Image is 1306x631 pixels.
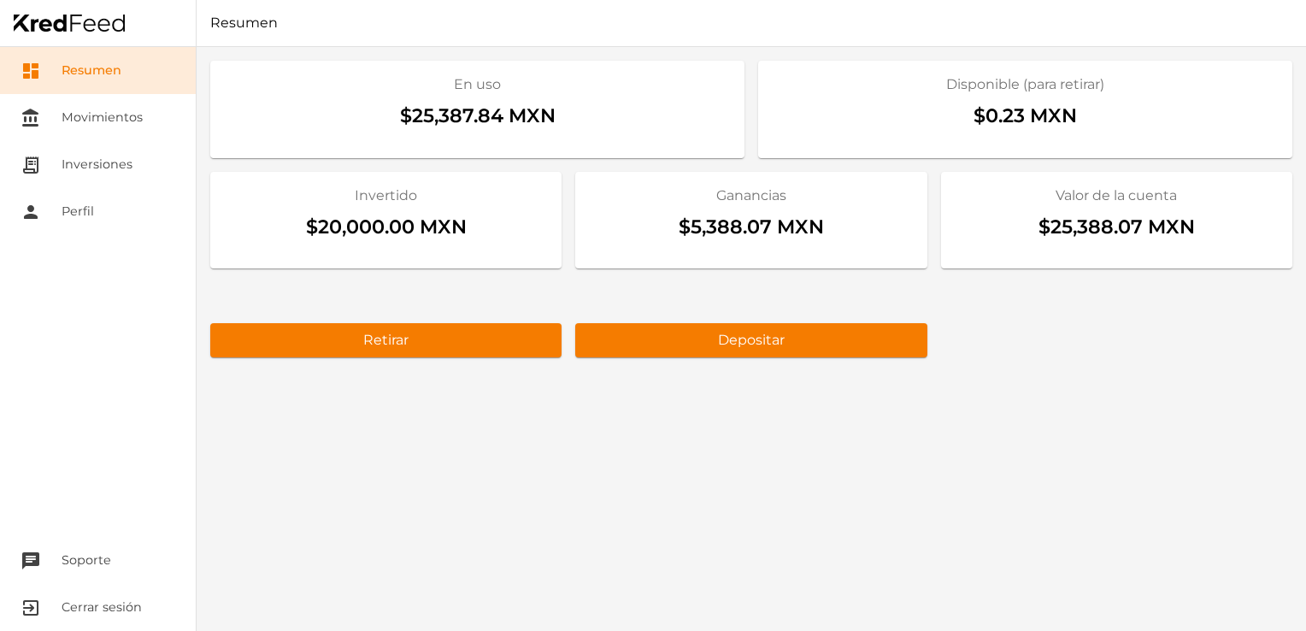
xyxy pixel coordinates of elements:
[210,323,562,357] button: Retirar
[224,206,548,256] div: $20,000.00 MXN
[224,95,731,144] div: $25,387.84 MXN
[21,598,41,618] i: exit_to_app
[197,13,1306,33] h1: Resumen
[21,61,41,81] i: dashboard
[772,74,1279,95] h2: Disponible (para retirar)
[224,74,731,95] h2: En uso
[772,95,1279,144] div: $0.23 MXN
[21,108,41,128] i: account_balance
[21,551,41,571] i: chat
[589,206,913,256] div: $5,388.07 MXN
[21,202,41,222] i: person
[224,186,548,206] h2: Invertido
[589,186,913,206] h2: Ganancias
[14,15,125,32] img: Home
[955,206,1279,256] div: $25,388.07 MXN
[955,186,1279,206] h2: Valor de la cuenta
[575,323,927,357] button: Depositar
[21,155,41,175] i: receipt_long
